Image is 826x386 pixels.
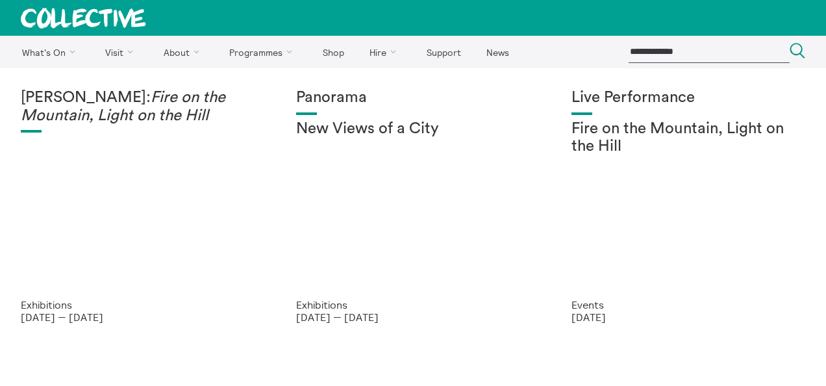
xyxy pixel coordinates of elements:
h2: New Views of a City [296,120,530,138]
a: Visit [94,36,150,68]
a: Programmes [218,36,309,68]
h1: [PERSON_NAME]: [21,89,255,125]
a: What's On [10,36,92,68]
a: Photo: Eoin Carey Live Performance Fire on the Mountain, Light on the Hill Events [DATE] [551,68,826,344]
p: Exhibitions [296,299,530,311]
h2: Fire on the Mountain, Light on the Hill [571,120,805,156]
p: Exhibitions [21,299,255,311]
a: Collective Panorama June 2025 small file 8 Panorama New Views of a City Exhibitions [DATE] — [DATE] [275,68,551,344]
h1: Live Performance [571,89,805,107]
a: Support [415,36,472,68]
a: News [475,36,520,68]
p: [DATE] — [DATE] [21,311,255,323]
p: [DATE] [571,311,805,323]
p: [DATE] — [DATE] [296,311,530,323]
p: Events [571,299,805,311]
em: Fire on the Mountain, Light on the Hill [21,90,225,123]
a: About [152,36,216,68]
h1: Panorama [296,89,530,107]
a: Hire [358,36,413,68]
a: Shop [311,36,355,68]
